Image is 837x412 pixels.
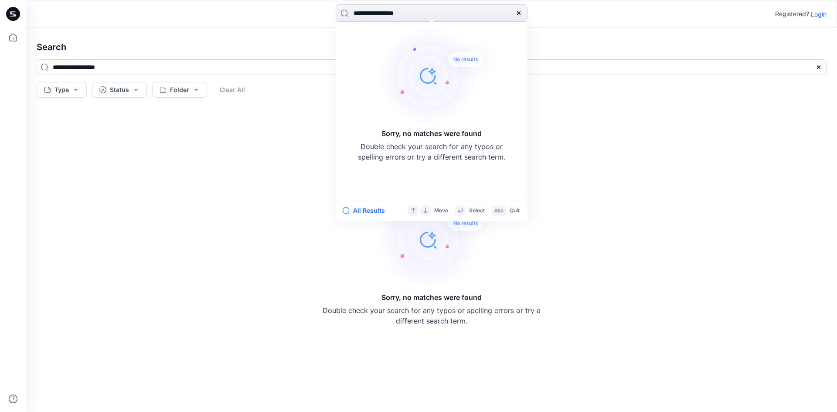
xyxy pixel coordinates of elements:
img: Sorry, no matches were found [378,187,500,292]
p: esc [494,206,504,215]
p: Double check your search for any typos or spelling errors or try a different search term. [323,305,541,326]
img: Sorry, no matches were found [378,24,500,128]
button: Status [92,82,147,98]
p: Move [434,206,448,215]
p: Login [811,10,827,19]
p: Quit [510,206,520,215]
p: Double check your search for any typos or spelling errors or try a different search term. [357,141,506,162]
h4: Search [30,35,834,59]
p: Registered? [775,9,809,19]
h5: Sorry, no matches were found [381,292,482,303]
button: Type [37,82,87,98]
p: Select [469,206,485,215]
button: Folder [152,82,207,98]
h5: Sorry, no matches were found [381,128,482,139]
button: All Results [343,205,391,216]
